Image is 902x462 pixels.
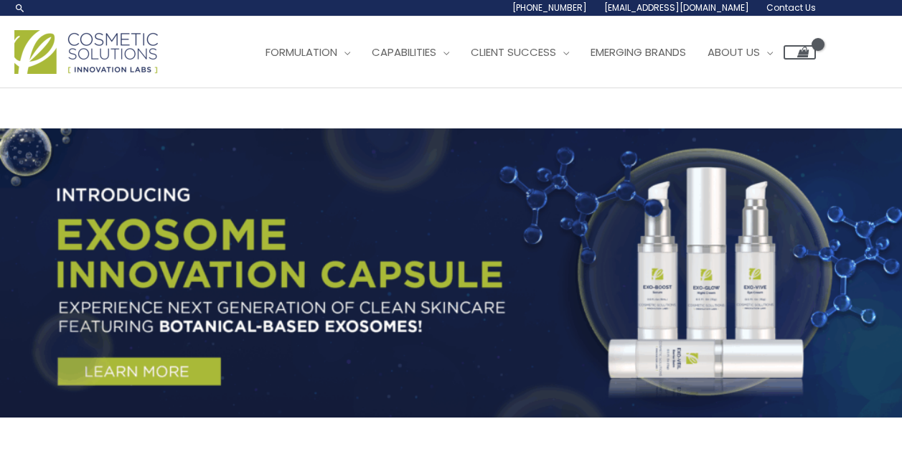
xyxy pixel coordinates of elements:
[460,31,580,74] a: Client Success
[708,44,760,60] span: About Us
[14,30,158,74] img: Cosmetic Solutions Logo
[580,31,697,74] a: Emerging Brands
[604,1,749,14] span: [EMAIL_ADDRESS][DOMAIN_NAME]
[372,44,436,60] span: Capabilities
[471,44,556,60] span: Client Success
[766,1,816,14] span: Contact Us
[512,1,587,14] span: [PHONE_NUMBER]
[697,31,784,74] a: About Us
[361,31,460,74] a: Capabilities
[591,44,686,60] span: Emerging Brands
[255,31,361,74] a: Formulation
[784,45,816,60] a: View Shopping Cart, empty
[244,31,816,74] nav: Site Navigation
[266,44,337,60] span: Formulation
[14,2,26,14] a: Search icon link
